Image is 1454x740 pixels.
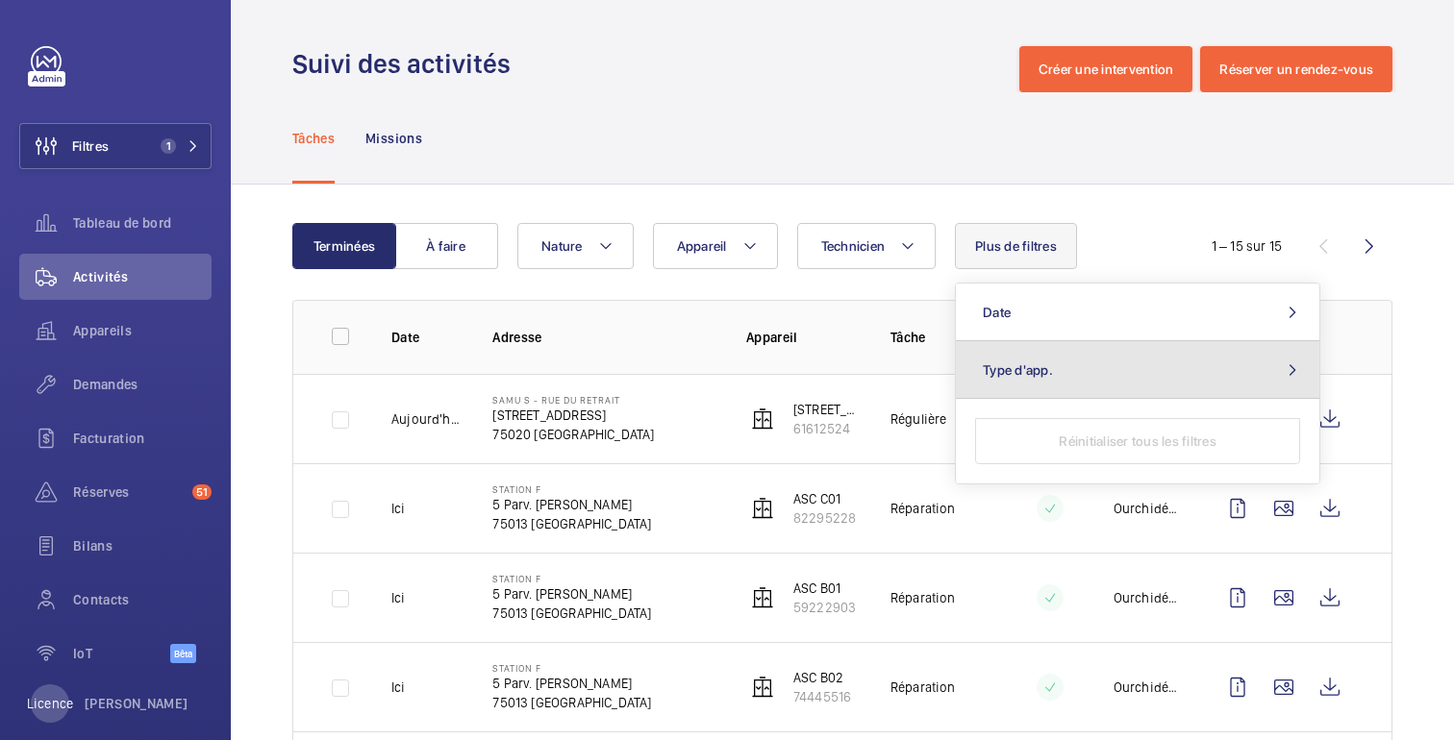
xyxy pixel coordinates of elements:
[793,510,856,526] font: 82295228
[983,305,1011,320] span: Date
[292,131,335,146] font: Tâches
[492,394,620,406] font: Samu S - Rue du retrait
[492,605,651,621] font: 75013 [GEOGRAPHIC_DATA]
[391,501,406,516] font: Ici
[975,238,1057,254] font: Plus de filtres
[174,648,192,659] font: Bêta
[492,407,606,423] font: [STREET_ADDRESS]
[793,600,856,615] font: 59222903
[1219,62,1373,77] font: Réserver un rendez-vous
[73,538,113,554] font: Bilans
[677,238,727,254] font: Appareil
[492,586,632,602] font: 5 Parv. [PERSON_NAME]
[1212,238,1282,254] font: 1 – 15 sur 15
[956,341,1319,399] button: Type d'app.
[1200,46,1392,92] button: Réserver un rendez-vous
[196,485,208,499] font: 51
[751,586,774,609] img: elevator.svg
[890,501,956,516] font: Réparation
[73,377,138,392] font: Demandes
[1114,501,1216,516] font: Ourchidée amine
[983,362,1053,378] span: Type d'app.
[793,491,840,506] font: ASC C01
[292,223,396,269] button: Terminées
[890,679,956,695] font: Réparation
[166,139,171,153] font: 1
[797,223,937,269] button: Technicien
[956,284,1319,341] button: Date
[73,215,171,231] font: Tableau de bord
[793,402,907,417] font: [STREET_ADDRESS]
[391,330,419,345] font: Date
[1114,679,1216,695] font: Ourchidée amine
[890,590,956,605] font: Réparation
[391,590,406,605] font: Ici
[793,421,850,436] font: 61612524
[751,407,774,431] img: elevator.svg
[492,695,651,710] font: 75013 [GEOGRAPHIC_DATA]
[492,330,541,345] font: Adresse
[653,223,778,269] button: Appareil
[793,580,840,596] font: ASC B01
[394,223,498,269] button: À faire
[19,123,212,169] button: Filtres1
[73,323,132,338] font: Appareils
[27,696,73,711] font: Licence
[955,223,1077,269] button: Plus de filtres
[313,238,375,254] font: Terminées
[492,662,541,674] font: Station F
[890,411,947,427] font: Régulière
[751,676,774,699] img: elevator.svg
[391,411,463,427] font: Aujourd'hui
[746,330,798,345] font: Appareil
[492,483,541,495] font: Station F
[492,573,541,584] font: Station F
[492,427,654,442] font: 75020 [GEOGRAPHIC_DATA]
[85,696,188,711] font: [PERSON_NAME]
[72,138,109,154] font: Filtres
[821,238,886,254] font: Technicien
[751,497,774,520] img: elevator.svg
[73,431,145,446] font: Facturation
[517,223,634,269] button: Nature
[1039,62,1174,77] font: Créer une intervention
[391,679,406,695] font: Ici
[793,670,843,685] font: ASC B02
[1019,46,1193,92] button: Créer une intervention
[73,592,130,607] font: Contacts
[73,484,130,500] font: Réserves
[975,418,1300,464] button: Réinitialiser tous les filtres
[492,497,632,512] font: 5 Parv. [PERSON_NAME]
[492,516,651,531] font: 75013 [GEOGRAPHIC_DATA]
[73,646,92,661] font: IoT
[426,238,465,254] font: À faire
[73,269,128,284] font: Activités
[890,330,926,345] font: Tâche
[541,238,583,254] font: Nature
[292,47,511,80] font: Suivi des activités
[793,689,851,704] font: 74445516
[365,131,422,146] font: Missions
[492,676,632,691] font: 5 Parv. [PERSON_NAME]
[1114,590,1216,605] font: Ourchidée amine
